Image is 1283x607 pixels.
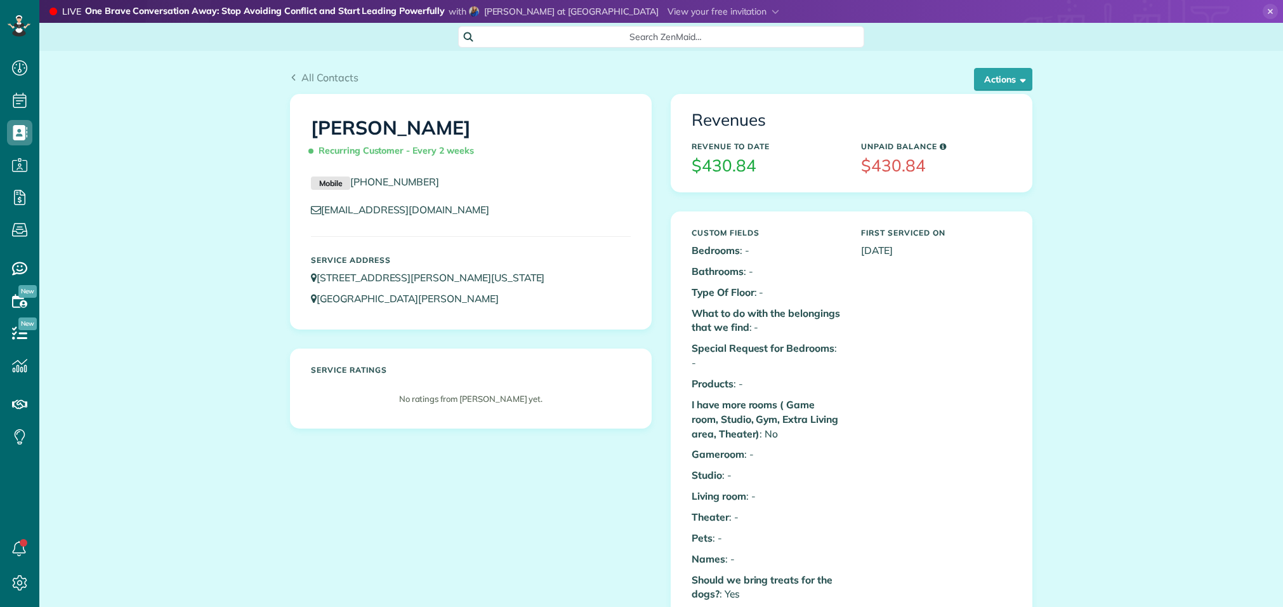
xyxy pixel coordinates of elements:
p: : - [692,243,842,258]
b: Products [692,377,734,390]
p: : - [692,489,842,504]
p: : - [692,510,842,524]
p: : - [692,341,842,370]
span: New [18,317,37,330]
h3: Revenues [692,111,1011,130]
a: All Contacts [290,70,359,85]
b: Gameroom [692,448,744,460]
a: [GEOGRAPHIC_DATA][PERSON_NAME] [311,292,511,305]
p: : Yes [692,573,842,602]
p: : - [692,285,842,300]
strong: One Brave Conversation Away: Stop Avoiding Conflict and Start Leading Powerfully [85,5,445,18]
span: All Contacts [301,71,359,84]
b: I have more rooms ( Game room, Studio, Gym, Extra Living area, Theater) [692,398,838,440]
b: Type Of Floor [692,286,754,298]
p: : - [692,468,842,483]
p: No ratings from [PERSON_NAME] yet. [317,393,624,405]
b: Pets [692,531,713,544]
small: Mobile [311,177,350,190]
button: Actions [974,68,1032,91]
b: Bathrooms [692,265,744,277]
b: Theater [692,510,729,523]
p: [DATE] [861,243,1011,258]
b: Bedrooms [692,244,740,257]
b: What to do with the belongings that we find [692,307,840,334]
h5: Custom Fields [692,229,842,237]
h1: [PERSON_NAME] [311,117,631,162]
h3: $430.84 [692,157,842,175]
img: jeannie-henderson-8c0b8e17d8c72ca3852036336dec5ecdcaaf3d9fcbc0b44e9e2dbcca85b7ceab.jpg [469,6,479,17]
b: Studio [692,469,722,481]
span: Recurring Customer - Every 2 weeks [311,140,479,162]
h5: Unpaid Balance [861,142,1011,150]
p: : - [692,377,842,391]
h5: Revenue to Date [692,142,842,150]
p: : - [692,447,842,462]
h5: Service ratings [311,366,631,374]
p: : - [692,264,842,279]
a: Mobile[PHONE_NUMBER] [311,175,439,188]
span: New [18,285,37,298]
h3: $430.84 [861,157,1011,175]
b: Should we bring treats for the dogs? [692,573,832,601]
a: [EMAIL_ADDRESS][DOMAIN_NAME] [311,203,501,216]
p: : - [692,306,842,335]
p: : - [692,531,842,545]
b: Living room [692,490,746,502]
h5: Service Address [311,256,631,264]
p: : - [692,552,842,566]
p: : No [692,397,842,441]
b: Special Request for Bedrooms [692,342,834,354]
span: [PERSON_NAME] at [GEOGRAPHIC_DATA] [484,6,659,17]
span: with [449,6,466,17]
a: [STREET_ADDRESS][PERSON_NAME][US_STATE] [311,271,556,284]
h5: First Serviced On [861,229,1011,237]
b: Names [692,552,725,565]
